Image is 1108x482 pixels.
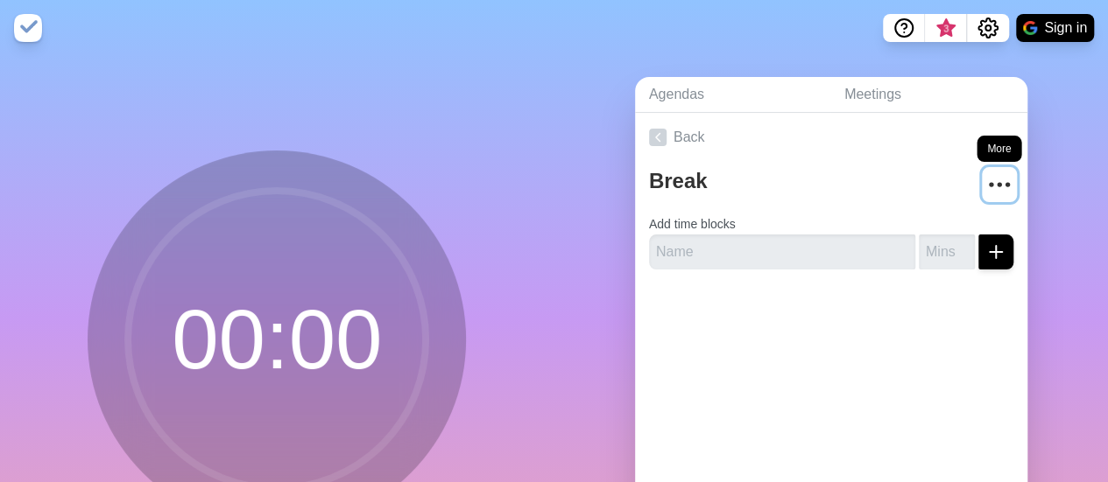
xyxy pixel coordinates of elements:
[635,77,830,113] a: Agendas
[1016,14,1094,42] button: Sign in
[635,113,1027,162] a: Back
[982,167,1017,202] button: More
[883,14,925,42] button: Help
[14,14,42,42] img: timeblocks logo
[649,234,915,269] input: Name
[919,234,975,269] input: Mins
[830,77,1027,113] a: Meetings
[939,22,953,36] span: 3
[649,217,736,231] label: Add time blocks
[967,14,1009,42] button: Settings
[925,14,967,42] button: What’s new
[1023,21,1037,35] img: google logo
